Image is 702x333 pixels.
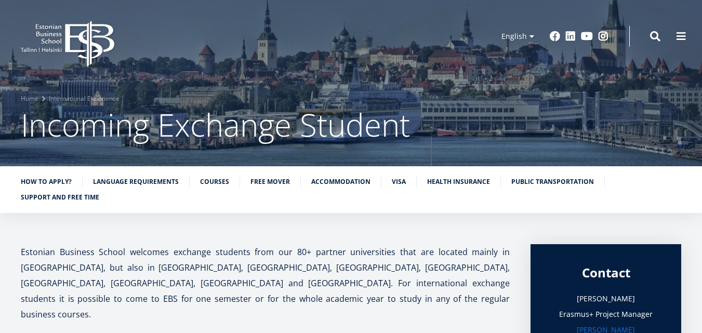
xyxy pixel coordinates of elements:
[565,31,576,42] a: Linkedin
[250,177,290,187] a: FREE MOVER
[511,177,594,187] a: PUBLIC TRANSPORTATION
[581,31,593,42] a: Youtube
[21,177,72,187] a: How to apply?
[21,103,410,146] span: Incoming Exchange Student
[598,31,608,42] a: Instagram
[49,94,120,104] a: International Experience
[21,192,99,203] a: SUPPORT AND FREE TIME
[550,31,560,42] a: Facebook
[200,177,229,187] a: Courses
[21,244,510,322] p: Estonian Business School welcomes exchange students from our 80+ partner universities that are lo...
[311,177,370,187] a: ACCOMMODATION
[21,94,38,104] a: Home
[427,177,490,187] a: HEALTH INSURANCE
[392,177,406,187] a: VISA
[551,265,660,281] div: Contact
[93,177,179,187] a: Language requirements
